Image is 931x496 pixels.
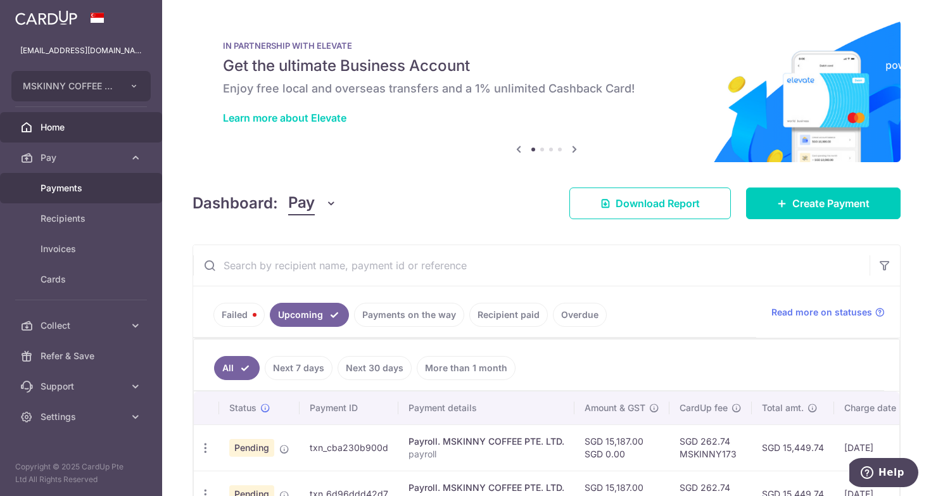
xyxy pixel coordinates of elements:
[849,458,918,490] iframe: Opens a widget where you can find more information
[41,151,124,164] span: Pay
[213,303,265,327] a: Failed
[41,350,124,362] span: Refer & Save
[616,196,700,211] span: Download Report
[288,191,337,215] button: Pay
[265,356,332,380] a: Next 7 days
[762,402,804,414] span: Total amt.
[338,356,412,380] a: Next 30 days
[41,243,124,255] span: Invoices
[41,319,124,332] span: Collect
[41,121,124,134] span: Home
[288,191,315,215] span: Pay
[469,303,548,327] a: Recipient paid
[398,391,574,424] th: Payment details
[223,111,346,124] a: Learn more about Elevate
[752,424,834,471] td: SGD 15,449.74
[844,402,896,414] span: Charge date
[223,56,870,76] h5: Get the ultimate Business Account
[11,71,151,101] button: MSKINNY COFFEE PTE. LTD.
[23,80,117,92] span: MSKINNY COFFEE PTE. LTD.
[417,356,516,380] a: More than 1 month
[41,380,124,393] span: Support
[771,306,872,319] span: Read more on statuses
[193,192,278,215] h4: Dashboard:
[569,188,731,219] a: Download Report
[41,273,124,286] span: Cards
[193,20,901,162] img: Renovation banner
[300,391,398,424] th: Payment ID
[15,10,77,25] img: CardUp
[746,188,901,219] a: Create Payment
[792,196,870,211] span: Create Payment
[20,44,142,57] p: [EMAIL_ADDRESS][DOMAIN_NAME]
[680,402,728,414] span: CardUp fee
[223,41,870,51] p: IN PARTNERSHIP WITH ELEVATE
[193,245,870,286] input: Search by recipient name, payment id or reference
[223,81,870,96] h6: Enjoy free local and overseas transfers and a 1% unlimited Cashback Card!
[300,424,398,471] td: txn_cba230b900d
[408,481,564,494] div: Payroll. MSKINNY COFFEE PTE. LTD.
[669,424,752,471] td: SGD 262.74 MSKINNY173
[229,402,256,414] span: Status
[229,439,274,457] span: Pending
[408,435,564,448] div: Payroll. MSKINNY COFFEE PTE. LTD.
[41,410,124,423] span: Settings
[574,424,669,471] td: SGD 15,187.00 SGD 0.00
[553,303,607,327] a: Overdue
[270,303,349,327] a: Upcoming
[354,303,464,327] a: Payments on the way
[834,424,920,471] td: [DATE]
[408,448,564,461] p: payroll
[41,182,124,194] span: Payments
[585,402,645,414] span: Amount & GST
[214,356,260,380] a: All
[41,212,124,225] span: Recipients
[771,306,885,319] a: Read more on statuses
